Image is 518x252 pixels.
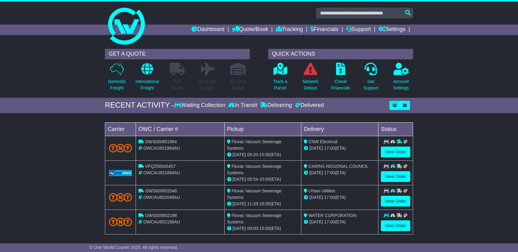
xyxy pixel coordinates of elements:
[273,62,288,95] a: Track aParcel
[232,25,268,35] a: Quote/Book
[309,195,323,200] span: [DATE]
[259,102,293,109] div: Delivering
[259,177,270,182] span: 15:00
[301,122,378,136] td: Delivery
[109,144,132,152] img: TNT_Domestic.png
[109,193,132,201] img: TNT_Domestic.png
[363,62,379,95] a: GetSupport
[233,152,246,157] span: [DATE]
[89,245,178,250] span: © One World Courier 2025. All rights reserved.
[308,213,356,218] span: WATER CORPORATION
[143,146,180,151] span: OWCAU651864AU
[378,122,413,136] td: Status
[308,139,337,144] span: CNW Electrical
[247,177,258,182] span: 09:54
[145,213,177,218] span: OWS000652188
[331,62,351,95] a: CheckFinancials
[304,145,376,152] div: (ETA)
[170,78,185,91] p: Full Loads
[227,102,259,109] div: In Transit
[381,147,410,157] a: View Order
[247,226,258,231] span: 09:00
[346,25,371,35] a: Support
[143,195,180,200] span: OWCAU652048AU
[309,146,323,151] span: [DATE]
[233,177,246,182] span: [DATE]
[227,201,299,207] div: - (ETA)
[363,78,378,91] p: Get Support
[331,78,350,91] p: Check Financials
[227,213,281,224] span: Flovac Vacuum Sewerage Systems
[191,25,224,35] a: Dashboard
[304,219,376,225] div: (ETA)
[227,176,299,183] div: - (ETA)
[309,170,323,175] span: [DATE]
[108,78,126,91] p: Domestic Freight
[109,218,132,226] img: TNT_Domestic.png
[393,78,409,91] p: Account Settings
[381,196,410,207] a: View Order
[174,102,227,109] div: Waiting Collection
[230,78,246,91] p: Air / Sea Depot
[308,188,335,193] span: Urban Utilities
[233,201,246,206] span: [DATE]
[308,164,369,169] span: CAIRNS REGIONAL COUNCIL
[304,170,376,176] div: (ETA)
[105,122,136,136] td: Carrier
[293,102,324,109] div: Delivered
[311,25,338,35] a: Financials
[268,49,413,59] div: QUICK ACTIONS
[259,152,270,157] span: 15:00
[273,78,287,91] p: Track a Parcel
[199,78,217,91] p: Air & Sea Freight
[109,170,132,176] img: GetCarrierServiceLogo
[224,122,301,136] td: Pickup
[135,78,159,91] p: International Freight
[247,201,258,206] span: 11:33
[259,201,270,206] span: 15:00
[145,164,176,169] span: VFQZ50045457
[136,122,225,136] td: OWC / Carrier #
[324,195,335,200] span: 17:00
[227,164,281,175] span: Flovac Vacuum Sewerage Systems
[381,220,410,231] a: View Order
[381,171,410,182] a: View Order
[227,152,299,158] div: - (ETA)
[302,62,319,95] a: NetworkDelays
[247,152,258,157] span: 09:20
[309,219,323,224] span: [DATE]
[105,49,250,59] div: GET A QUOTE
[393,62,409,95] a: AccountSettings
[304,194,376,201] div: (ETA)
[145,139,177,144] span: OWS000651864
[259,226,270,231] span: 15:00
[303,78,318,91] p: Network Delays
[324,170,335,175] span: 17:00
[324,146,335,151] span: 17:00
[227,225,299,232] div: - (ETA)
[276,25,303,35] a: Tracking
[227,188,281,200] span: Flovac Vacuum Sewerage Systems
[143,170,180,175] span: OWCAU651894AU
[324,219,335,224] span: 17:00
[143,219,180,224] span: OWCAU652188AU
[135,62,159,95] a: InternationalFreight
[233,226,246,231] span: [DATE]
[145,188,177,193] span: OWS000652048
[227,139,281,151] span: Flovac Vacuum Sewerage Systems
[105,101,174,110] div: RECENT ACTIVITY -
[378,25,405,35] a: Settings
[108,62,126,95] a: DomesticFreight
